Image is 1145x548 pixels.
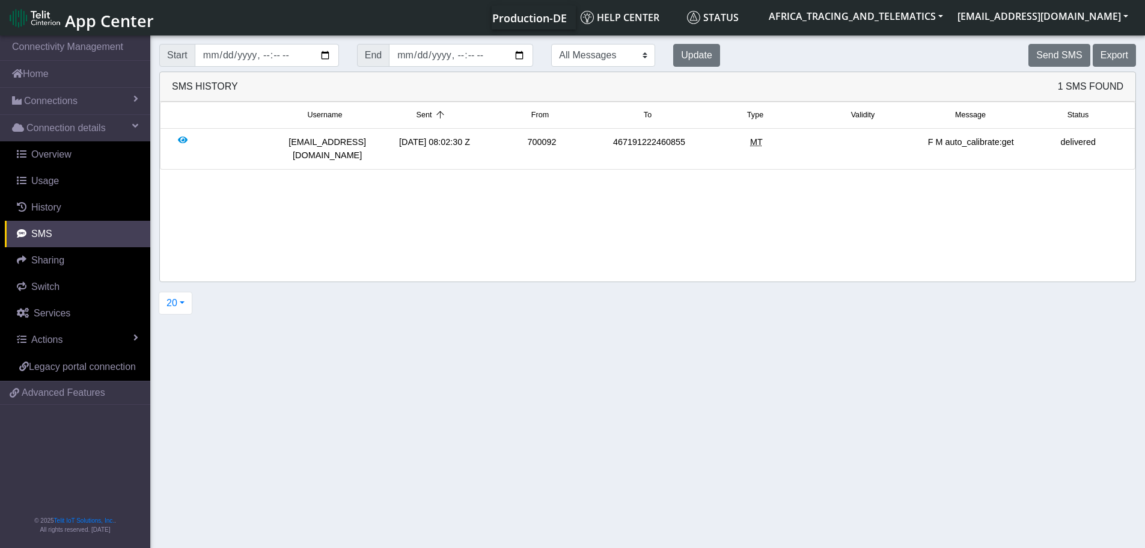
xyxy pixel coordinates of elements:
[31,176,59,186] span: Usage
[31,282,60,292] span: Switch
[159,292,192,315] button: 20
[1058,79,1123,94] span: 1 SMS Found
[596,136,703,162] div: 467191222460855
[682,5,762,29] a: Status
[417,109,432,121] span: Sent
[1067,109,1089,121] span: Status
[1093,44,1136,67] button: Export
[917,136,1024,162] div: F M auto_calibrate:get
[1028,44,1090,67] button: Send SMS
[5,141,150,168] a: Overview
[31,255,64,265] span: Sharing
[1025,136,1132,162] div: delivered
[576,5,682,29] a: Help center
[644,109,652,121] span: To
[762,5,950,27] button: AFRICA_TRACING_AND_TELEMATICS
[950,5,1135,27] button: [EMAIL_ADDRESS][DOMAIN_NAME]
[54,517,114,524] a: Telit IoT Solutions, Inc.
[581,11,594,24] img: knowledge.svg
[851,109,875,121] span: Validity
[5,247,150,274] a: Sharing
[581,11,659,24] span: Help center
[307,109,342,121] span: Username
[687,11,739,24] span: Status
[31,202,61,212] span: History
[5,168,150,194] a: Usage
[31,334,63,345] span: Actions
[5,221,150,247] a: SMS
[273,136,380,162] div: [EMAIL_ADDRESS][DOMAIN_NAME]
[5,327,150,353] a: Actions
[31,149,72,159] span: Overview
[159,44,195,67] span: Start
[488,136,595,162] div: 700092
[22,386,105,400] span: Advanced Features
[531,109,549,121] span: From
[381,136,488,162] div: [DATE] 08:02:30 Z
[492,11,567,25] span: Production-DE
[5,300,150,327] a: Services
[673,44,720,67] button: Update
[24,94,78,108] span: Connections
[5,194,150,221] a: History
[687,11,700,24] img: status.svg
[10,5,152,31] a: App Center
[10,8,60,28] img: logo-telit-cinterion-gw-new.png
[357,44,389,67] span: End
[5,274,150,300] a: Switch
[31,229,52,239] span: SMS
[492,5,566,29] a: Your current platform instance
[29,362,136,372] span: Legacy portal connection
[26,121,106,135] span: Connection details
[750,137,763,147] span: Mobile Terminated
[747,109,763,121] span: Type
[955,109,986,121] span: Message
[34,308,70,318] span: Services
[65,10,154,32] span: App Center
[160,72,1135,102] div: SMS History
